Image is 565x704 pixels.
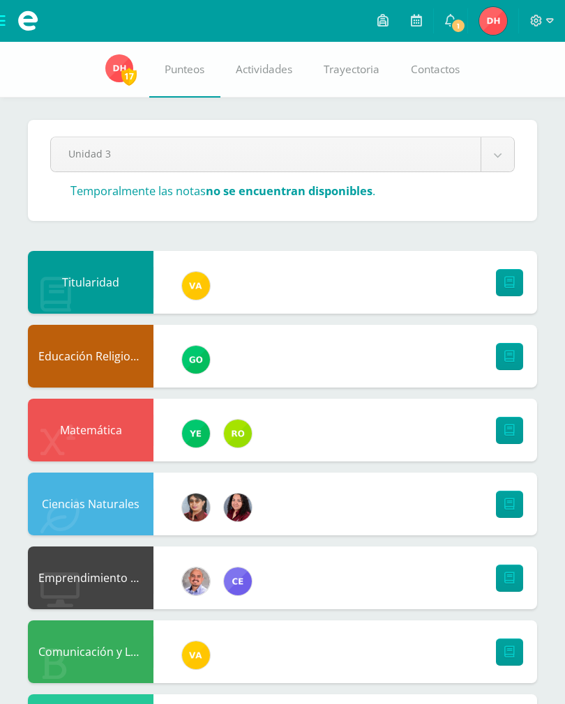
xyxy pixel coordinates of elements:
[28,620,153,683] div: Comunicación y Lenguaje, Idioma Español
[121,68,137,85] span: 17
[68,137,463,170] span: Unidad 3
[395,42,476,98] a: Contactos
[451,18,466,33] span: 1
[149,42,220,98] a: Punteos
[479,7,507,35] img: bd3da0d70a36d5f23f241e45e2196fee.png
[182,567,210,595] img: f4ddca51a09d81af1cee46ad6847c426.png
[182,272,210,300] img: 78707b32dfccdab037c91653f10936d8.png
[28,399,153,461] div: Matemática
[28,473,153,535] div: Ciencias Naturales
[182,641,210,669] img: 78707b32dfccdab037c91653f10936d8.png
[28,325,153,388] div: Educación Religiosa Escolar
[28,251,153,314] div: Titularidad
[105,54,133,82] img: bd3da0d70a36d5f23f241e45e2196fee.png
[224,493,252,521] img: 7420dd8cffec07cce464df0021f01d4a.png
[220,42,308,98] a: Actividades
[236,62,292,77] span: Actividades
[182,493,210,521] img: 62738a800ecd8b6fa95d10d0b85c3dbc.png
[308,42,395,98] a: Trayectoria
[165,62,204,77] span: Punteos
[324,62,379,77] span: Trayectoria
[70,183,375,199] h3: Temporalmente las notas .
[51,137,514,171] a: Unidad 3
[224,567,252,595] img: 7a51f661b91fc24d84d05607a94bba63.png
[411,62,460,77] span: Contactos
[28,546,153,609] div: Emprendimiento para la Productividad y Robótica
[182,346,210,374] img: a71da0dd88d8707d8cad730c28d3cf18.png
[182,420,210,447] img: fd93c6619258ae32e8e829e8701697bb.png
[224,420,252,447] img: 53ebae3843709d0b88523289b497d643.png
[206,183,372,199] strong: no se encuentran disponibles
